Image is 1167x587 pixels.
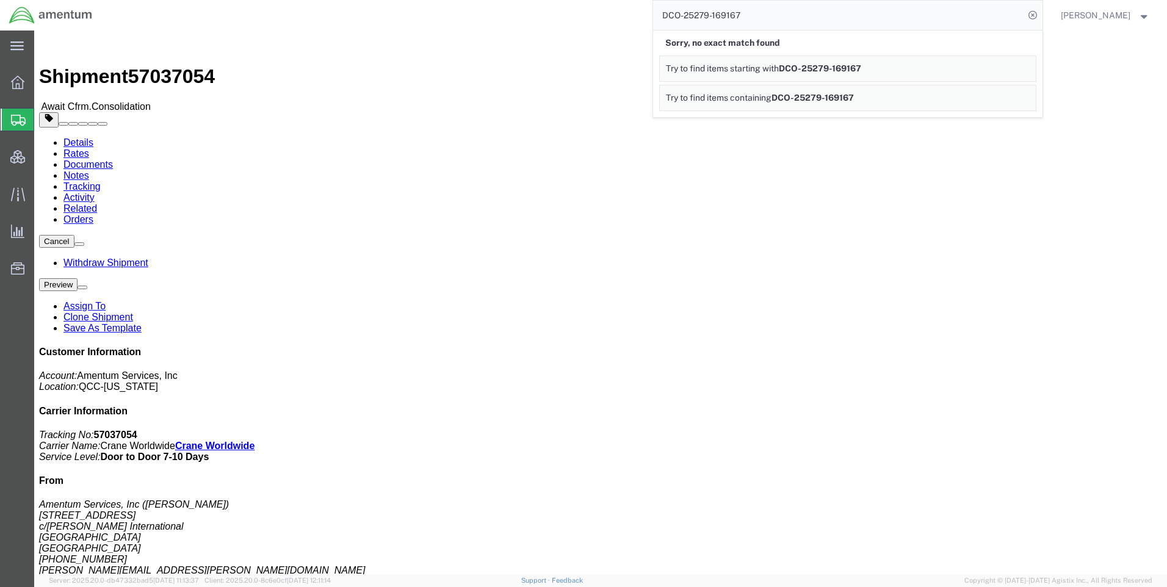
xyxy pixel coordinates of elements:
span: [DATE] 11:13:37 [153,577,199,584]
span: DCO-25279-169167 [779,63,861,73]
span: Client: 2025.20.0-8c6e0cf [204,577,331,584]
span: Server: 2025.20.0-db47332bad5 [49,577,199,584]
span: Copyright © [DATE]-[DATE] Agistix Inc., All Rights Reserved [964,575,1152,586]
input: Search for shipment number, reference number [653,1,1024,30]
span: Try to find items starting with [666,63,779,73]
a: Support [521,577,552,584]
span: [DATE] 12:11:14 [287,577,331,584]
span: DCO-25279-169167 [771,93,854,103]
iframe: FS Legacy Container [34,31,1167,574]
span: Try to find items containing [666,93,771,103]
div: Sorry, no exact match found [659,31,1036,56]
img: logo [9,6,93,24]
button: [PERSON_NAME] [1060,8,1151,23]
a: Feedback [552,577,583,584]
span: Ray Cheatteam [1061,9,1130,22]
